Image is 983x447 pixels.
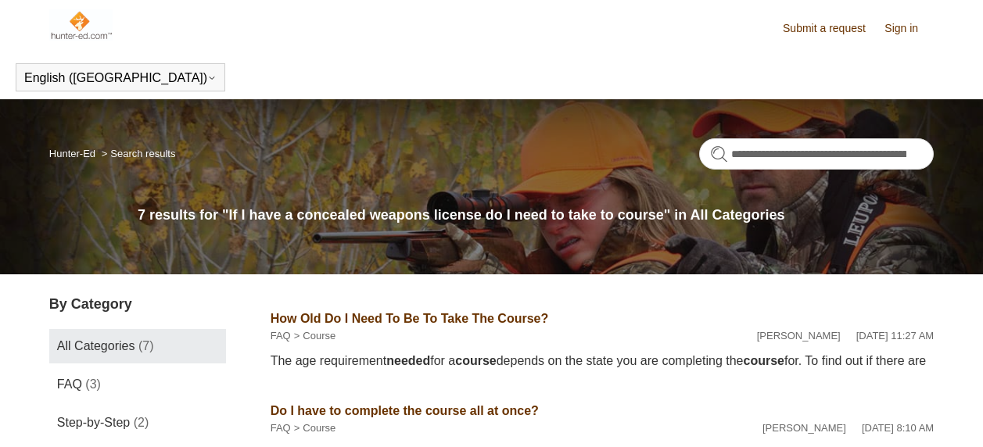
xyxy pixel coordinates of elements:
time: 08/08/2022, 08:10 [862,422,934,434]
span: All Categories [57,339,135,352]
a: Step-by-Step (2) [49,406,226,440]
li: FAQ [271,420,291,436]
a: FAQ [271,330,291,342]
span: (2) [134,416,149,429]
span: Step-by-Step [57,416,130,429]
em: course [743,354,784,367]
input: Search [699,138,934,170]
a: Do I have to complete the course all at once? [271,404,539,417]
a: FAQ [271,422,291,434]
button: English ([GEOGRAPHIC_DATA]) [24,71,217,85]
em: needed [386,354,430,367]
a: FAQ (3) [49,367,226,402]
li: [PERSON_NAME] [762,420,846,436]
span: (3) [85,377,101,391]
li: Search results [99,148,176,159]
li: FAQ [271,328,291,344]
a: Course [303,330,335,342]
time: 05/15/2024, 11:27 [856,330,934,342]
li: Course [291,328,336,344]
a: All Categories (7) [49,329,226,363]
a: How Old Do I Need To Be To Take The Course? [271,312,549,325]
span: FAQ [57,377,82,391]
a: Submit a request [783,20,881,37]
div: The age requirement for a depends on the state you are completing the for. To find out if there are [271,352,934,370]
li: Course [291,420,336,436]
li: Hunter-Ed [49,148,99,159]
li: [PERSON_NAME] [757,328,841,344]
h3: By Category [49,294,226,315]
img: Hunter-Ed Help Center home page [49,9,113,41]
a: Sign in [884,20,934,37]
span: (7) [138,339,154,352]
a: Hunter-Ed [49,148,95,159]
h1: 7 results for "If I have a concealed weapons license do I need to take to course" in All Categories [138,205,934,226]
em: course [455,354,496,367]
a: Course [303,422,335,434]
